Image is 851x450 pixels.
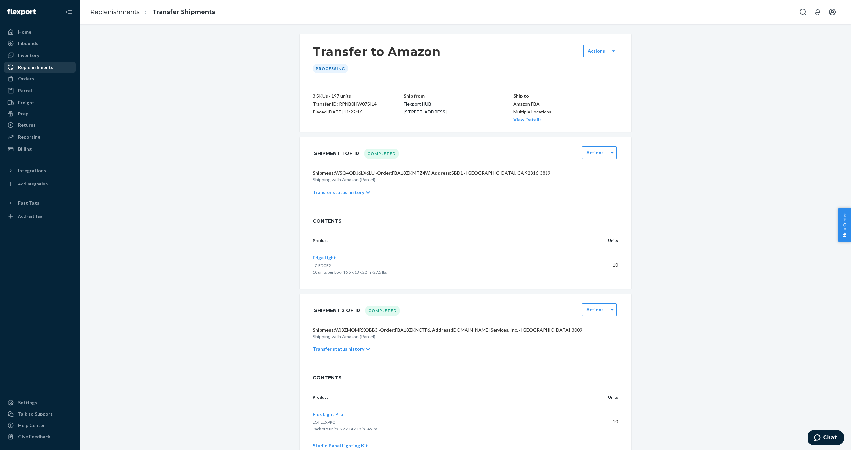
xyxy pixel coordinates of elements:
[313,327,618,333] p: WJ3ZMOMRXOBB3 · [DOMAIN_NAME] Services, Inc. · [GEOGRAPHIC_DATA]-3009
[314,303,360,317] h1: Shipment 2 of 10
[404,92,513,100] p: Ship from
[590,238,618,244] p: Units
[586,149,604,156] label: Actions
[313,263,331,268] span: LC-EDGE2
[392,170,430,176] span: FBA18ZKMTZ4W .
[18,122,36,128] div: Returns
[513,92,618,100] p: Ship to
[18,167,46,174] div: Integrations
[395,327,431,333] span: FBA18ZKNCTF6 .
[18,52,39,59] div: Inventory
[826,5,839,19] button: Open account menu
[313,411,343,418] button: Flex Light Pro
[4,420,76,431] a: Help Center
[4,109,76,119] a: Prep
[796,5,810,19] button: Open Search Box
[313,176,618,183] p: Shipping with Amazon (Parcel)
[18,40,38,47] div: Inbounds
[838,208,851,242] button: Help Center
[4,431,76,442] button: Give Feedback
[18,99,34,106] div: Freight
[313,218,618,224] span: CONTENTS
[313,333,618,340] p: Shipping with Amazon (Parcel)
[590,394,618,400] p: Units
[4,97,76,108] a: Freight
[313,238,579,244] p: Product
[18,64,53,71] div: Replenishments
[4,132,76,142] a: Reporting
[18,399,37,406] div: Settings
[313,346,364,352] p: Transfer status history
[313,108,377,116] div: Placed [DATE] 11:22:16
[4,144,76,154] a: Billing
[313,45,441,59] h1: Transfer to Amazon
[18,111,28,117] div: Prep
[431,170,451,176] span: Address:
[18,87,32,94] div: Parcel
[313,269,579,276] p: 10 units per box · 16.5 x 13 x 22 in · 27.5 lbs
[85,2,220,22] ol: breadcrumbs
[18,146,32,152] div: Billing
[313,426,579,432] p: Pack of 5 units · 22 x 14 x 18 in · 45 lbs
[4,73,76,84] a: Orders
[586,306,604,313] label: Actions
[811,5,824,19] button: Open notifications
[313,442,368,449] button: Studio Panel Lighting Kit
[365,306,400,316] div: Completed
[380,327,431,333] span: Order:
[4,211,76,222] a: Add Fast Tag
[4,50,76,61] a: Inventory
[62,5,76,19] button: Close Navigation
[313,170,335,176] span: Shipment:
[4,179,76,189] a: Add Integration
[313,189,364,196] p: Transfer status history
[4,85,76,96] a: Parcel
[18,181,48,187] div: Add Integration
[4,198,76,208] button: Fast Tags
[313,170,618,176] p: WSQ4QDJ6LX6LU · SBD1 · [GEOGRAPHIC_DATA], CA 92316-3819
[152,8,215,16] a: Transfer Shipments
[4,62,76,73] a: Replenishments
[4,120,76,130] a: Returns
[377,170,430,176] span: Order:
[314,146,359,160] h1: Shipment 1 of 10
[808,430,844,447] iframe: Opens a widget where you can chat to one of our agents
[18,422,45,429] div: Help Center
[4,165,76,176] button: Integrations
[313,374,618,381] span: CONTENTS
[18,75,34,82] div: Orders
[313,92,377,100] div: 3 SKUs · 197 units
[313,327,335,333] span: Shipment:
[313,394,579,400] p: Product
[513,117,542,122] a: View Details
[4,397,76,408] a: Settings
[364,149,399,159] div: Completed
[4,38,76,49] a: Inbounds
[18,433,50,440] div: Give Feedback
[313,254,336,261] button: Edge Light
[513,92,618,124] div: Amazon FBA Multiple Locations
[588,48,605,54] label: Actions
[432,327,452,333] span: Address:
[590,262,618,268] p: 10
[90,8,140,16] a: Replenishments
[18,213,42,219] div: Add Fast Tag
[313,443,368,448] span: Studio Panel Lighting Kit
[590,418,618,425] p: 10
[4,27,76,37] a: Home
[404,101,447,114] span: Flexport HUB [STREET_ADDRESS]
[313,255,336,260] span: Edge Light
[313,64,348,73] div: Processing
[313,420,336,425] span: LC-FLEXPRO
[18,29,31,35] div: Home
[313,100,377,108] div: Transfer ID: RPNB0HW07SIL4
[7,9,36,15] img: Flexport logo
[4,409,76,419] a: Talk to Support
[18,411,53,417] div: Talk to Support
[18,200,39,206] div: Fast Tags
[18,134,40,140] div: Reporting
